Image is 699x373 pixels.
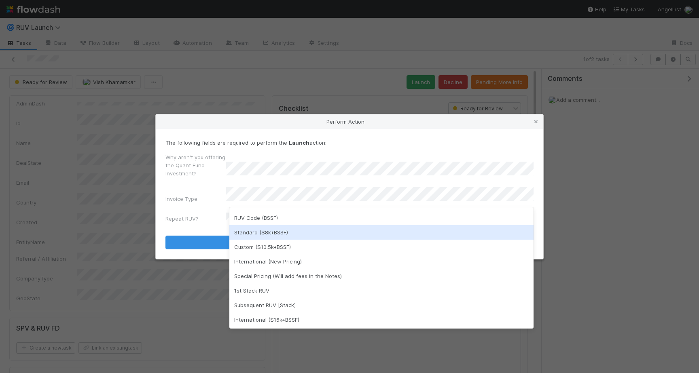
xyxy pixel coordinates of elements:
[156,114,543,129] div: Perform Action
[229,240,534,254] div: Custom ($10.5k+BSSF)
[229,298,534,312] div: Subsequent RUV [Stack]
[165,195,197,203] label: Invoice Type
[289,139,309,146] strong: Launch
[165,139,534,147] p: The following fields are required to perform the action:
[165,153,226,177] label: Why aren't you offering the Quant Fund Investment?
[229,312,534,327] div: International ($16k+BSSF)
[229,269,534,283] div: Special Pricing (Will add fees in the Notes)
[229,254,534,269] div: International (New Pricing)
[165,215,199,223] label: Repeat RUV?
[229,211,534,225] div: RUV Code (BSSF)
[229,225,534,240] div: Standard ($8k+BSSF)
[229,283,534,298] div: 1st Stack RUV
[165,236,534,249] button: Launch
